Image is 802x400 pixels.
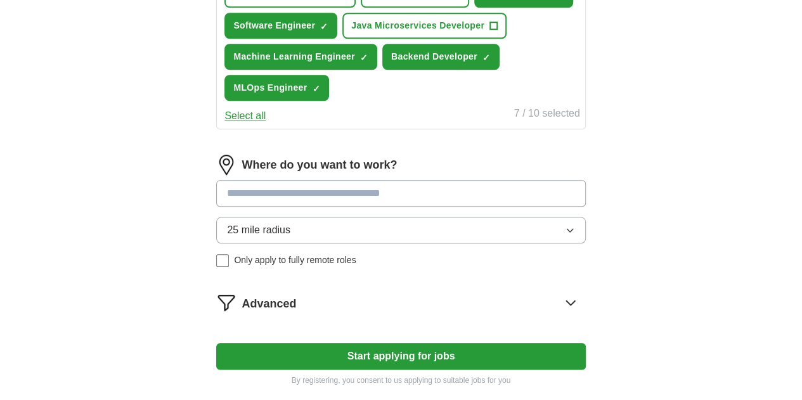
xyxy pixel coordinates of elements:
button: Machine Learning Engineer✓ [224,44,377,70]
button: MLOps Engineer✓ [224,75,329,101]
span: Backend Developer [391,50,477,63]
span: ✓ [482,53,490,63]
button: Java Microservices Developer [342,13,507,39]
label: Where do you want to work? [242,157,397,174]
div: 7 / 10 selected [514,106,580,124]
span: MLOps Engineer [233,81,307,94]
button: Software Engineer✓ [224,13,337,39]
span: ✓ [360,53,368,63]
img: filter [216,292,236,313]
span: Only apply to fully remote roles [234,254,356,267]
button: Backend Developer✓ [382,44,500,70]
span: ✓ [320,22,328,32]
button: 25 mile radius [216,217,585,243]
span: Advanced [242,295,296,313]
img: location.png [216,155,236,175]
button: Start applying for jobs [216,343,585,370]
span: Machine Learning Engineer [233,50,355,63]
input: Only apply to fully remote roles [216,254,229,267]
button: Select all [224,108,266,124]
span: ✓ [312,84,320,94]
span: Java Microservices Developer [351,19,484,32]
span: 25 mile radius [227,223,290,238]
p: By registering, you consent to us applying to suitable jobs for you [216,375,585,386]
span: Software Engineer [233,19,315,32]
